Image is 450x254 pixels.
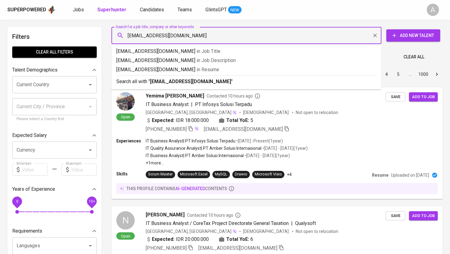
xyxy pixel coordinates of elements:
[118,234,133,239] span: Open
[180,171,208,177] div: Microsoft Excel
[118,114,133,120] span: Open
[146,138,235,144] p: IT Business Analyst | PT Infosys Solusi Terpadu
[372,172,388,178] p: Resume
[12,46,97,58] button: Clear All filters
[226,236,249,243] b: Total YoE:
[148,171,173,177] div: Scrum Master
[116,138,146,144] p: Experiences
[73,6,85,14] a: Jobs
[393,69,403,79] button: Go to page 5
[386,92,405,102] button: Save
[207,93,261,99] span: Contacted 10 hours ago
[146,245,187,251] span: [PHONE_NUMBER]
[146,153,244,159] p: IT Business Analyst | PT Amber Solusi Internasional
[12,186,55,193] p: Years of Experience
[175,186,205,191] span: AI-generated
[391,172,429,178] p: Uploaded on [DATE]
[244,153,290,159] p: • [DATE] - [DATE] ( 1 year )
[232,110,237,115] img: magic_wand.svg
[152,117,174,124] b: Expected:
[371,31,379,40] button: Clear
[146,211,185,219] span: [PERSON_NAME]
[226,117,249,124] b: Total YoE:
[409,92,438,102] button: Add to job
[287,171,292,178] p: +4
[197,48,220,54] span: in Job Title
[250,236,253,243] span: 6
[403,53,424,61] span: Clear All
[12,64,97,76] div: Talent Demographics
[191,101,193,108] span: |
[204,126,283,132] span: [EMAIL_ADDRESS][DOMAIN_NAME]
[194,126,199,131] img: magic_wand.svg
[7,5,56,14] a: Superpoweredapp logo
[386,211,405,221] button: Save
[116,66,377,73] p: [EMAIL_ADDRESS][DOMAIN_NAME]
[71,164,97,176] input: Value
[417,69,430,79] button: Go to page 1000
[409,211,438,221] button: Add to job
[296,109,338,116] p: Not open to relocation
[232,229,237,234] img: magic_wand.svg
[111,87,443,199] a: OpenYemima [PERSON_NAME]Contacted 10 hours agoIT Business Analyst|PT Infosys Solusi Terpadu[GEOGR...
[116,211,135,230] div: N
[205,6,242,14] a: GlintsGPT NEW
[73,7,84,13] span: Jobs
[88,199,95,204] span: 10+
[254,93,261,99] svg: By Batam recruiter
[12,227,42,235] p: Requirements
[195,101,252,107] span: PT Infosys Solusi Terpadu
[412,212,435,219] span: Add to job
[12,66,58,74] p: Talent Demographics
[391,32,435,39] span: Add New Talent
[146,109,237,116] div: [GEOGRAPHIC_DATA], [GEOGRAPHIC_DATA]
[146,160,308,166] p: +1 more ...
[86,241,95,250] button: Open
[150,79,231,84] b: [EMAIL_ADDRESS][DOMAIN_NAME]
[12,225,97,237] div: Requirements
[405,71,415,77] div: …
[291,220,293,227] span: |
[261,145,308,151] p: • [DATE] - [DATE] ( 1 year )
[12,132,47,139] p: Expected Salary
[243,228,290,234] span: [DEMOGRAPHIC_DATA]
[386,29,440,42] button: Add New Talent
[22,164,47,176] input: Value
[146,101,189,107] span: IT Business Analyst
[235,171,247,177] div: Drawio
[198,245,277,251] span: [EMAIL_ADDRESS][DOMAIN_NAME]
[255,171,282,177] div: Microsoft Visio
[152,236,174,243] b: Expected:
[228,7,242,13] span: NEW
[17,48,92,56] span: Clear All filters
[401,51,427,63] button: Clear All
[205,7,227,13] span: GlintsGPT
[140,6,165,14] a: Candidates
[86,80,95,89] button: Open
[146,145,261,151] p: IT Quality Assurance Analyst | PT Amber Solusi Internasional
[146,220,289,226] span: IT Business Analyst / CoreTax Project Directorate General Taxation
[17,116,92,122] p: Please select a Country first
[116,171,146,177] p: Skills
[146,228,237,234] div: [GEOGRAPHIC_DATA], [GEOGRAPHIC_DATA]
[116,48,377,55] p: [EMAIL_ADDRESS][DOMAIN_NAME]
[116,92,135,111] img: 4d153df3dfd3d14b458e4659131a687a.jpg
[178,6,193,14] a: Teams
[97,6,128,14] a: Superhunter
[140,7,164,13] span: Candidates
[215,171,227,177] div: MySQL
[146,117,209,124] div: IDR 18.000.000
[432,69,442,79] button: Go to next page
[334,69,443,79] nav: pagination navigation
[12,129,97,142] div: Expected Salary
[382,69,392,79] button: Go to page 4
[178,7,192,13] span: Teams
[12,183,97,195] div: Years of Experience
[146,236,209,243] div: IDR 20.000.000
[47,5,56,14] img: app logo
[296,228,338,234] p: Not open to relocation
[16,199,18,204] span: 0
[116,78,377,85] p: Search all with " "
[97,7,126,13] b: Superhunter
[235,138,283,144] p: • [DATE] - Present ( 1 year )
